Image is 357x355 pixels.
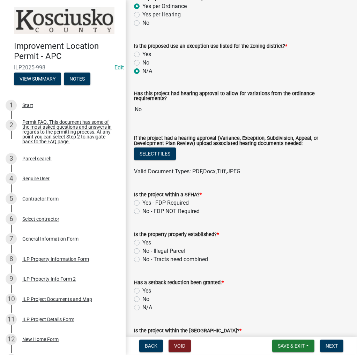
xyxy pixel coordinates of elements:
span: ILP2025-998 [14,64,112,71]
label: N/A [142,67,152,75]
div: ILP Property Info Form 2 [22,277,76,281]
div: General Information Form [22,236,79,241]
span: Valid Document Types: PDF,Docx,Tiff,JPEG [134,168,240,175]
label: Yes [142,287,151,295]
label: Is the project within the [GEOGRAPHIC_DATA]? [134,328,241,333]
label: No [142,59,149,67]
button: Void [169,340,191,352]
div: 1 [6,100,17,111]
img: Kosciusko County, Indiana [14,7,114,34]
label: No [142,295,149,303]
div: New Home Form [22,337,59,342]
div: 3 [6,153,17,164]
div: 4 [6,173,17,184]
label: Yes per Ordinance [142,2,187,10]
label: No - Tracts need combined [142,255,208,264]
span: Save & Exit [278,343,305,349]
div: ILP Project Documents and Map [22,297,92,302]
label: No - FDP NOT Required [142,207,200,216]
label: Is the proposed use an exception use listed for the zoning district? [134,44,287,49]
label: No [142,19,149,27]
div: Parcel search [22,156,52,161]
label: Is the property properly established? [134,232,219,237]
wm-modal-confirm: Notes [64,76,90,82]
div: Select contractor [22,217,59,221]
div: Permit FAQ. This document has some of the most asked questions and answers in regards to the perm... [22,120,114,144]
span: Back [145,343,157,349]
button: Notes [64,73,90,85]
label: Has a setback reduction been granted: [134,280,224,285]
div: 11 [6,314,17,325]
a: Edit [114,64,124,71]
button: Next [320,340,343,352]
label: Yes per Hearing [142,10,181,19]
div: Start [22,103,33,108]
div: 9 [6,273,17,285]
div: 8 [6,254,17,265]
div: Contractor Form [22,196,59,201]
button: Back [139,340,163,352]
label: Has this project had hearing approval to allow for variations from the ordinance requirements? [134,91,349,101]
h4: Improvement Location Permit - APC [14,41,120,61]
div: 12 [6,334,17,345]
label: Yes - FDP Required [142,199,189,207]
button: Save & Exit [272,340,314,352]
div: 10 [6,294,17,305]
span: Next [326,343,338,349]
label: Is the project within a SFHA? [134,192,202,197]
wm-modal-confirm: Summary [14,76,61,82]
div: 7 [6,233,17,244]
label: Yes [142,50,151,59]
div: 2 [6,120,17,131]
label: Yes [142,239,151,247]
div: 5 [6,193,17,204]
label: N/A [142,303,152,312]
div: 6 [6,213,17,225]
button: View Summary [14,73,61,85]
button: Select files [134,148,176,160]
wm-modal-confirm: Edit Application Number [114,64,124,71]
label: If the project had a hearing approval (Variance, Exception, Subdivision, Appeal, or Development P... [134,136,349,146]
div: ILP Property Information Form [22,257,89,262]
div: Require User [22,176,50,181]
label: No - Illegal Parcel [142,247,185,255]
div: ILP Project Details Form [22,317,74,322]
